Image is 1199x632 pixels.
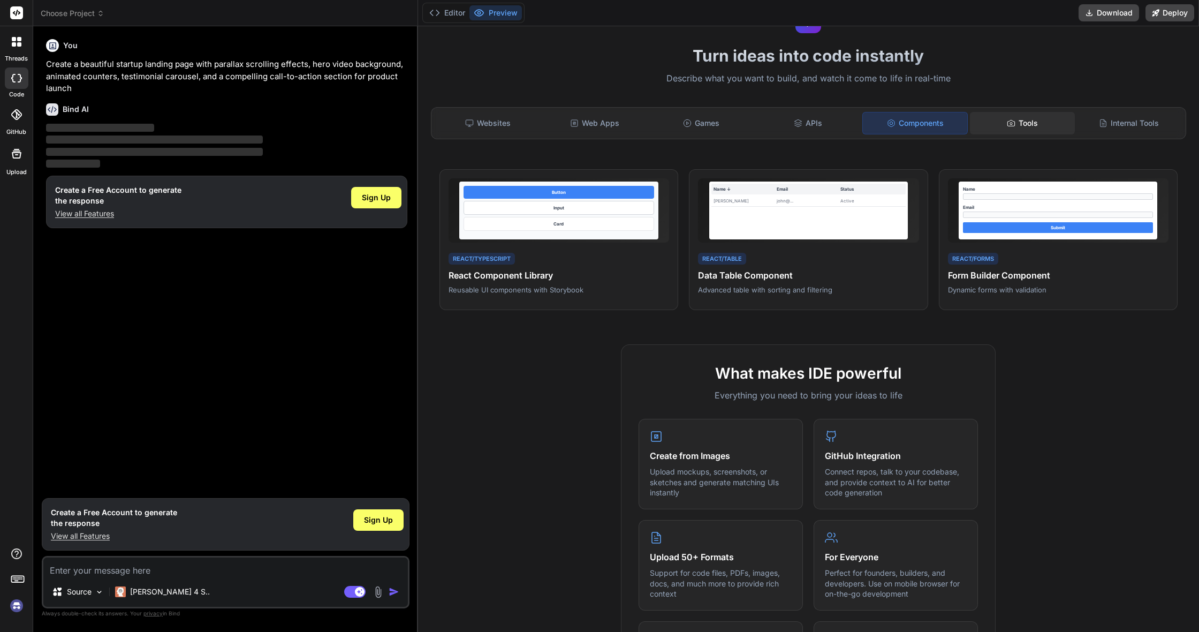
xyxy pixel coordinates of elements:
[42,608,409,619] p: Always double-check its answers. Your in Bind
[449,285,669,295] p: Reusable UI components with Storybook
[650,449,792,462] h4: Create from Images
[542,112,647,134] div: Web Apps
[46,58,407,95] p: Create a beautiful startup landing page with parallax scrolling effects, hero video background, a...
[650,568,792,599] p: Support for code files, PDFs, images, docs, and much more to provide rich context
[389,586,399,597] img: icon
[714,186,777,192] div: Name ↓
[639,362,978,385] h2: What makes IDE powerful
[5,54,28,63] label: threads
[449,253,515,265] div: React/TypeScript
[1079,4,1139,21] button: Download
[51,531,177,541] p: View all Features
[825,568,967,599] p: Perfect for founders, builders, and developers. Use on mobile browser for on-the-go development
[948,285,1168,295] p: Dynamic forms with validation
[449,269,669,282] h4: React Component Library
[41,8,104,19] span: Choose Project
[698,285,919,295] p: Advanced table with sorting and filtering
[464,201,654,215] div: Input
[469,5,522,20] button: Preview
[115,586,126,597] img: Claude 4 Sonnet
[424,46,1193,65] h1: Turn ideas into code instantly
[7,597,26,615] img: signin
[55,185,181,206] h1: Create a Free Account to generate the response
[963,204,1153,210] div: Email
[970,112,1074,134] div: Tools
[130,586,210,597] p: [PERSON_NAME] 4 S..
[649,112,753,134] div: Games
[650,551,792,563] h4: Upload 50+ Formats
[67,586,92,597] p: Source
[55,208,181,219] p: View all Features
[364,515,393,525] span: Sign Up
[1077,112,1181,134] div: Internal Tools
[51,507,177,529] h1: Create a Free Account to generate the response
[650,467,792,498] p: Upload mockups, screenshots, or sketches and generate matching UIs instantly
[46,124,154,132] span: ‌
[948,269,1168,282] h4: Form Builder Component
[362,192,391,203] span: Sign Up
[464,186,654,199] div: Button
[756,112,860,134] div: APIs
[424,72,1193,86] p: Describe what you want to build, and watch it come to life in real-time
[963,222,1153,233] div: Submit
[9,90,24,99] label: code
[714,198,777,204] div: [PERSON_NAME]
[840,198,904,204] div: Active
[777,198,840,204] div: john@...
[840,186,904,192] div: Status
[639,389,978,402] p: Everything you need to bring your ideas to life
[46,148,263,156] span: ‌
[777,186,840,192] div: Email
[825,467,967,498] p: Connect repos, talk to your codebase, and provide context to AI for better code generation
[698,269,919,282] h4: Data Table Component
[143,610,163,616] span: privacy
[825,551,967,563] h4: For Everyone
[948,253,998,265] div: React/Forms
[63,40,78,51] h6: You
[6,127,26,137] label: GitHub
[46,136,263,144] span: ‌
[6,168,27,177] label: Upload
[95,588,104,597] img: Pick Models
[825,449,967,462] h4: GitHub Integration
[63,104,89,115] h6: Bind AI
[862,112,968,134] div: Components
[963,186,1153,192] div: Name
[464,217,654,231] div: Card
[372,586,384,598] img: attachment
[436,112,540,134] div: Websites
[698,253,746,265] div: React/Table
[1145,4,1194,21] button: Deploy
[46,160,100,168] span: ‌
[425,5,469,20] button: Editor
